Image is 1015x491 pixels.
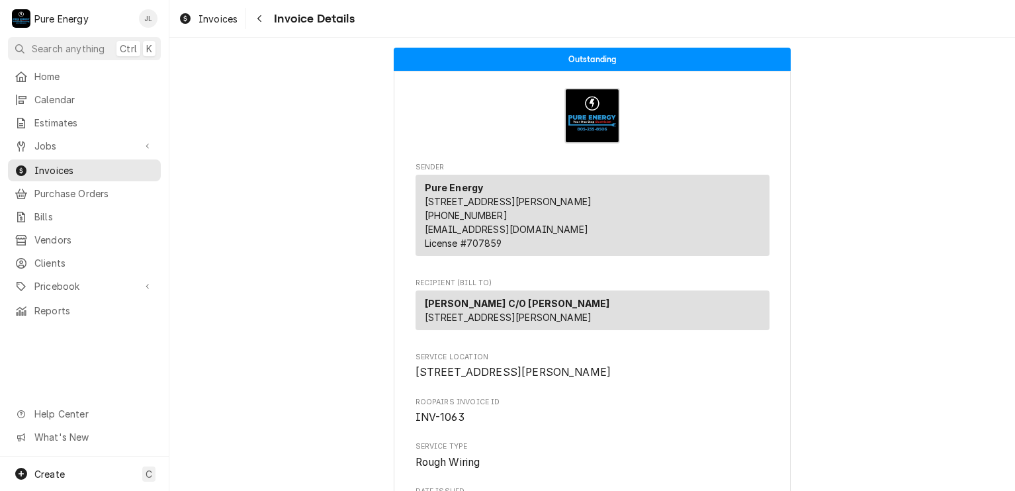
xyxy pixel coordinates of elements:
[564,88,620,144] img: Logo
[8,37,161,60] button: Search anythingCtrlK
[8,275,161,297] a: Go to Pricebook
[425,238,502,249] span: License # 707859
[139,9,157,28] div: James Linnenkamp's Avatar
[146,42,152,56] span: K
[34,430,153,444] span: What's New
[8,403,161,425] a: Go to Help Center
[416,365,770,380] span: Service Location
[32,42,105,56] span: Search anything
[416,278,770,289] span: Recipient (Bill To)
[416,441,770,452] span: Service Type
[34,469,65,480] span: Create
[146,467,152,481] span: C
[139,9,157,28] div: JL
[199,12,238,26] span: Invoices
[8,183,161,204] a: Purchase Orders
[8,206,161,228] a: Bills
[34,256,154,270] span: Clients
[416,397,770,425] div: Roopairs Invoice ID
[249,8,270,29] button: Navigate back
[425,196,592,207] span: [STREET_ADDRESS][PERSON_NAME]
[34,233,154,247] span: Vendors
[34,93,154,107] span: Calendar
[568,55,617,64] span: Outstanding
[34,12,89,26] div: Pure Energy
[416,366,611,379] span: [STREET_ADDRESS][PERSON_NAME]
[8,135,161,157] a: Go to Jobs
[34,69,154,83] span: Home
[425,312,592,323] span: [STREET_ADDRESS][PERSON_NAME]
[34,116,154,130] span: Estimates
[34,279,134,293] span: Pricebook
[416,162,770,262] div: Invoice Sender
[8,229,161,251] a: Vendors
[8,252,161,274] a: Clients
[34,407,153,421] span: Help Center
[8,159,161,181] a: Invoices
[416,455,770,470] span: Service Type
[394,48,791,71] div: Status
[425,298,610,309] strong: [PERSON_NAME] C/O [PERSON_NAME]
[34,187,154,201] span: Purchase Orders
[34,139,134,153] span: Jobs
[12,9,30,28] div: Pure Energy's Avatar
[8,112,161,134] a: Estimates
[416,441,770,470] div: Service Type
[34,304,154,318] span: Reports
[416,175,770,261] div: Sender
[8,300,161,322] a: Reports
[425,224,588,235] a: [EMAIL_ADDRESS][DOMAIN_NAME]
[270,10,354,28] span: Invoice Details
[34,163,154,177] span: Invoices
[416,411,464,424] span: INV-1063
[416,352,770,380] div: Service Location
[425,182,484,193] strong: Pure Energy
[416,290,770,330] div: Recipient (Bill To)
[416,290,770,335] div: Recipient (Bill To)
[416,162,770,173] span: Sender
[173,8,243,30] a: Invoices
[416,410,770,425] span: Roopairs Invoice ID
[416,175,770,256] div: Sender
[8,426,161,448] a: Go to What's New
[120,42,137,56] span: Ctrl
[8,66,161,87] a: Home
[416,397,770,408] span: Roopairs Invoice ID
[34,210,154,224] span: Bills
[416,456,480,469] span: Rough Wiring
[8,89,161,111] a: Calendar
[425,210,507,221] a: [PHONE_NUMBER]
[416,278,770,336] div: Invoice Recipient
[416,352,770,363] span: Service Location
[12,9,30,28] div: P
